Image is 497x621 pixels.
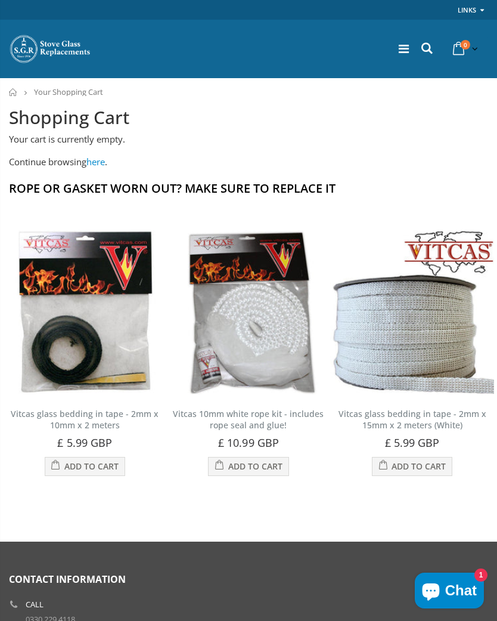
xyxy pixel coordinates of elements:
[461,40,470,50] span: 0
[11,408,159,431] a: Vitcas glass bedding in tape - 2mm x 10mm x 2 meters
[9,88,18,96] a: Home
[173,408,324,431] a: Vitcas 10mm white rope kit - includes rope seal and glue!
[458,2,476,17] a: Links
[338,408,486,431] a: Vitcas glass bedding in tape - 2mm x 15mm x 2 meters (White)
[26,601,44,608] b: Call
[399,41,409,57] a: Menu
[9,155,488,169] p: Continue browsing .
[411,573,487,611] inbox-online-store-chat: Shopify online store chat
[9,106,488,130] h2: Shopping Cart
[45,457,125,476] button: Add to Cart
[86,156,105,168] a: here
[9,132,488,146] p: Your cart is currently empty.
[9,180,488,196] h2: Rope Or Gasket Worn Out? Make Sure To Replace It
[392,461,446,472] span: Add to Cart
[385,435,440,450] span: £ 5.99 GBP
[167,230,331,394] img: Vitcas white rope, glue and gloves kit 10mm
[228,461,282,472] span: Add to Cart
[3,230,167,394] img: Vitcas stove glass bedding in tape
[57,435,112,450] span: £ 5.99 GBP
[208,457,288,476] button: Add to Cart
[218,435,279,450] span: £ 10.99 GBP
[34,86,103,97] span: Your Shopping Cart
[9,34,92,64] img: Stove Glass Replacement
[372,457,452,476] button: Add to Cart
[330,230,494,394] img: Vitcas stove glass bedding in tape
[448,37,480,60] a: 0
[64,461,119,472] span: Add to Cart
[9,573,126,586] span: Contact Information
